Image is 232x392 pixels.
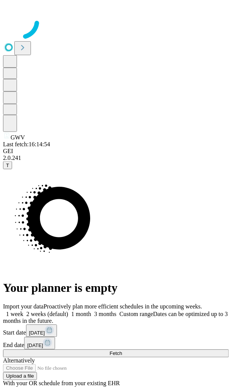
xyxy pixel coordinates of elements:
span: [DATE] [29,330,45,336]
span: 1 week [6,311,23,318]
span: [DATE] [27,343,43,349]
span: Proactively plan more efficient schedules in the upcoming weeks. [44,304,202,310]
span: T [6,163,9,168]
span: GWV [11,134,25,141]
h1: Your planner is empty [3,281,229,295]
span: 3 months [94,311,117,318]
span: Dates can be optimized up to 3 months in the future. [3,311,228,324]
button: Fetch [3,350,229,358]
button: [DATE] [24,337,55,350]
span: Last fetch: 16:14:54 [3,141,50,147]
span: 1 month [71,311,91,318]
div: 2.0.241 [3,155,229,161]
div: Start date [3,325,229,337]
div: GEI [3,148,229,155]
button: [DATE] [26,325,57,337]
span: 2 weeks (default) [26,311,68,318]
div: End date [3,337,229,350]
span: Alternatively [3,358,35,364]
span: Import your data [3,304,44,310]
span: Fetch [110,351,122,356]
span: With your OR schedule from your existing EHR [3,380,120,387]
button: T [3,161,12,169]
span: Custom range [120,311,153,318]
button: Upload a file [3,372,37,380]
